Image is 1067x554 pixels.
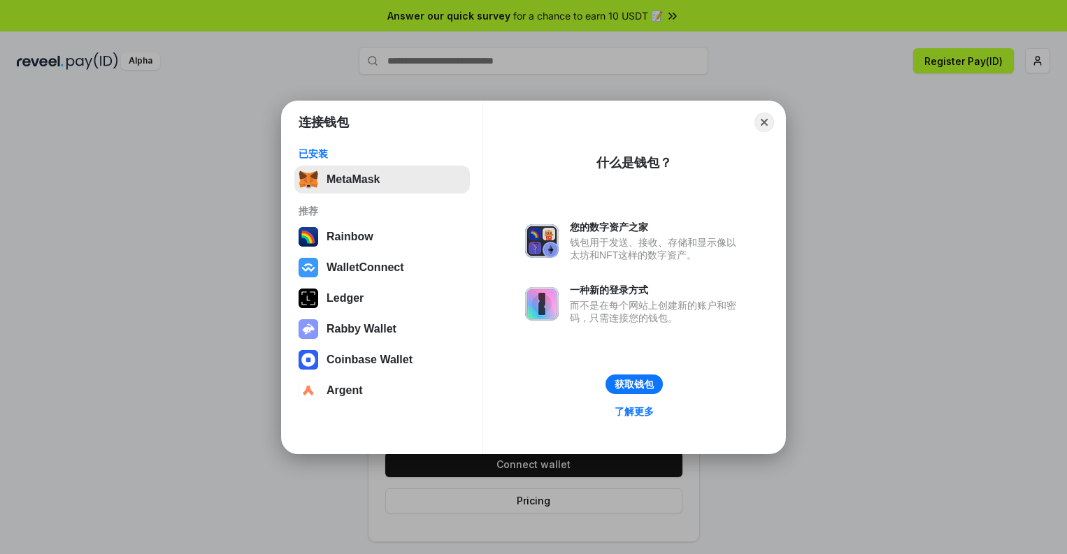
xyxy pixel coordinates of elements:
button: 获取钱包 [606,374,663,394]
img: svg+xml,%3Csvg%20fill%3D%22none%22%20height%3D%2233%22%20viewBox%3D%220%200%2035%2033%22%20width%... [299,170,318,189]
div: Rabby Wallet [327,323,396,335]
div: Argent [327,384,363,397]
div: 推荐 [299,205,466,217]
button: WalletConnect [294,254,470,282]
button: Ledger [294,284,470,312]
button: Rabby Wallet [294,315,470,343]
div: Rainbow [327,231,373,243]
div: 已安装 [299,147,466,160]
img: svg+xml,%3Csvg%20xmlns%3D%22http%3A%2F%2Fwww.w3.org%2F2000%2Fsvg%22%20fill%3D%22none%22%20viewBox... [525,287,559,321]
div: 什么是钱包？ [596,154,672,171]
div: Ledger [327,292,364,305]
button: Argent [294,377,470,404]
div: 了解更多 [615,405,654,418]
img: svg+xml,%3Csvg%20width%3D%2228%22%20height%3D%2228%22%20viewBox%3D%220%200%2028%2028%22%20fill%3D... [299,258,318,277]
img: svg+xml,%3Csvg%20xmlns%3D%22http%3A%2F%2Fwww.w3.org%2F2000%2Fsvg%22%20width%3D%2228%22%20height%3... [299,289,318,308]
div: 您的数字资产之家 [570,221,743,233]
a: 了解更多 [606,402,662,421]
div: Coinbase Wallet [327,353,413,366]
img: svg+xml,%3Csvg%20xmlns%3D%22http%3A%2F%2Fwww.w3.org%2F2000%2Fsvg%22%20fill%3D%22none%22%20viewBox... [525,224,559,258]
img: svg+xml,%3Csvg%20width%3D%2228%22%20height%3D%2228%22%20viewBox%3D%220%200%2028%2028%22%20fill%3D... [299,350,318,370]
img: svg+xml,%3Csvg%20xmlns%3D%22http%3A%2F%2Fwww.w3.org%2F2000%2Fsvg%22%20fill%3D%22none%22%20viewBox... [299,319,318,339]
div: MetaMask [327,173,380,186]
img: svg+xml,%3Csvg%20width%3D%2228%22%20height%3D%2228%22%20viewBox%3D%220%200%2028%2028%22%20fill%3D... [299,381,318,400]
div: WalletConnect [327,261,404,274]
div: 一种新的登录方式 [570,284,743,296]
img: svg+xml,%3Csvg%20width%3D%22120%22%20height%3D%22120%22%20viewBox%3D%220%200%20120%20120%22%20fil... [299,227,318,247]
button: Rainbow [294,223,470,251]
button: MetaMask [294,166,470,194]
div: 获取钱包 [615,378,654,391]
button: Close [754,112,774,132]
div: 而不是在每个网站上创建新的账户和密码，只需连接您的钱包。 [570,299,743,324]
h1: 连接钱包 [299,114,349,131]
button: Coinbase Wallet [294,346,470,374]
div: 钱包用于发送、接收、存储和显示像以太坊和NFT这样的数字资产。 [570,236,743,261]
